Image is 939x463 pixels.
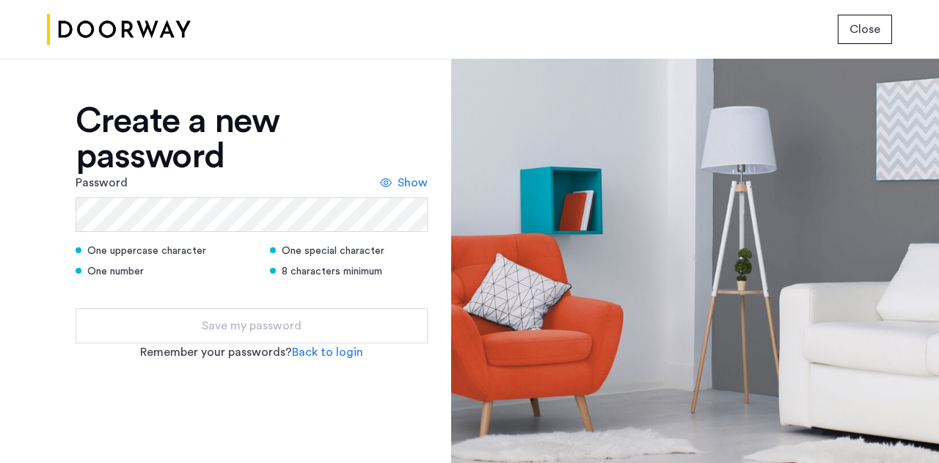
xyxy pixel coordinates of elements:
[398,174,428,192] span: Show
[76,103,428,174] div: Create a new password
[140,346,292,358] span: Remember your passwords?
[850,21,880,38] span: Close
[202,317,302,335] span: Save my password
[76,308,428,343] button: button
[838,15,892,44] button: button
[47,2,191,57] img: logo
[76,244,252,258] div: One uppercase character
[270,244,428,258] div: One special character
[76,264,252,279] div: One number
[270,264,428,279] div: 8 characters minimum
[76,174,128,192] label: Password
[292,343,363,361] a: Back to login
